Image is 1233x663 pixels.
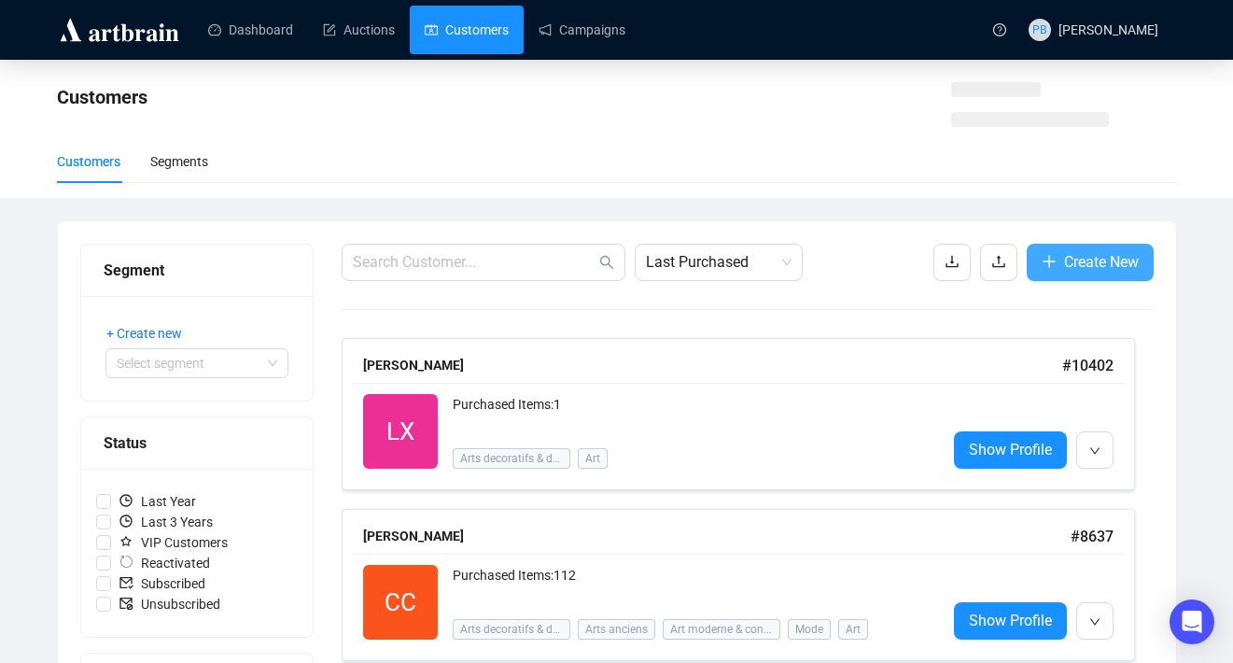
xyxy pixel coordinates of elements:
[578,619,655,640] span: Arts anciens
[453,619,570,640] span: Arts decoratifs & design
[208,6,293,54] a: Dashboard
[954,602,1067,640] a: Show Profile
[578,448,608,469] span: Art
[1042,254,1057,269] span: plus
[1170,600,1214,644] div: Open Intercom Messenger
[663,619,780,640] span: Art moderne & contemporain
[111,512,220,532] span: Last 3 Years
[104,259,290,282] div: Segment
[599,255,614,270] span: search
[105,318,197,348] button: + Create new
[104,431,290,455] div: Status
[838,619,868,640] span: Art
[991,254,1006,269] span: upload
[342,338,1154,490] a: [PERSON_NAME]#10402LXPurchased Items:1Arts decoratifs & designArtShow Profile
[539,6,625,54] a: Campaigns
[993,23,1006,36] span: question-circle
[954,431,1067,469] a: Show Profile
[363,355,1062,375] div: [PERSON_NAME]
[1062,357,1114,374] span: # 10402
[386,413,414,451] span: LX
[969,609,1052,632] span: Show Profile
[111,491,203,512] span: Last Year
[1089,445,1100,457] span: down
[1089,616,1100,628] span: down
[1071,528,1114,545] span: # 8637
[353,251,595,274] input: Search Customer...
[342,509,1154,661] a: [PERSON_NAME]#8637CCPurchased Items:112Arts decoratifs & designArts anciensArt moderne & contempo...
[788,619,831,640] span: Mode
[453,394,932,431] div: Purchased Items: 1
[57,86,147,108] span: Customers
[646,245,792,280] span: Last Purchased
[111,553,217,573] span: Reactivated
[453,565,932,602] div: Purchased Items: 112
[111,573,213,594] span: Subscribed
[425,6,509,54] a: Customers
[111,594,228,614] span: Unsubscribed
[111,532,235,553] span: VIP Customers
[150,151,208,172] div: Segments
[57,15,182,45] img: logo
[385,584,416,622] span: CC
[106,323,182,344] span: + Create new
[1032,21,1047,39] span: PB
[1027,244,1154,281] button: Create New
[969,438,1052,461] span: Show Profile
[363,526,1071,546] div: [PERSON_NAME]
[945,254,960,269] span: download
[1064,250,1139,274] span: Create New
[453,448,570,469] span: Arts decoratifs & design
[323,6,395,54] a: Auctions
[57,151,120,172] div: Customers
[1058,22,1158,37] span: [PERSON_NAME]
